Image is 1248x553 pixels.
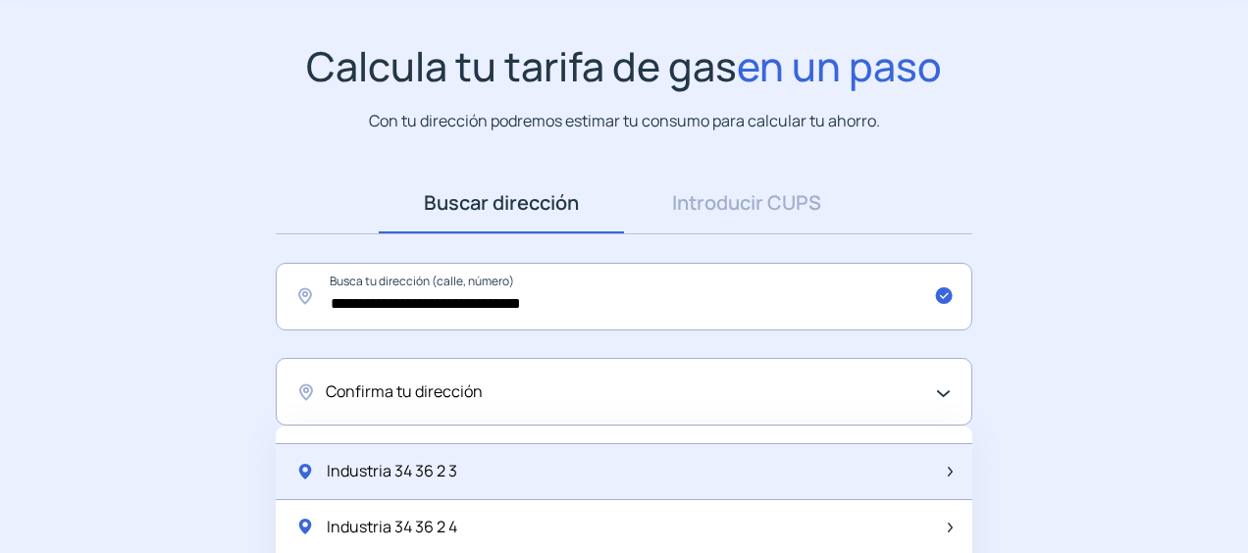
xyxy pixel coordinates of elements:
[379,173,624,233] a: Buscar dirección
[948,467,953,477] img: arrow-next-item.svg
[369,109,880,133] p: Con tu dirección podremos estimar tu consumo para calcular tu ahorro.
[327,515,457,540] span: Industria 34 36 2 4
[295,517,315,536] img: location-pin-green.svg
[327,459,457,484] span: Industria 34 36 2 3
[306,42,942,90] h1: Calcula tu tarifa de gas
[295,462,315,481] img: location-pin-green.svg
[737,38,942,93] span: en un paso
[624,173,869,233] a: Introducir CUPS
[948,523,953,532] img: arrow-next-item.svg
[326,379,483,405] span: Confirma tu dirección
